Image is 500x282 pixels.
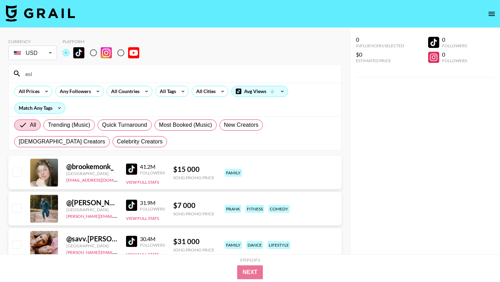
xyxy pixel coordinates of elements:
[356,58,404,63] div: Estimated Price
[225,241,242,249] div: family
[442,36,467,43] div: 0
[173,201,214,210] div: $ 7 000
[8,39,57,44] div: Currency
[225,205,241,213] div: prank
[356,43,404,48] div: Influencers Selected
[126,216,159,221] button: View Full Stats
[56,86,92,97] div: Any Followers
[21,68,337,79] input: Search by User Name
[442,58,467,63] div: Followers
[267,241,290,249] div: lifestyle
[173,165,214,174] div: $ 15 000
[126,236,137,247] img: TikTok
[6,5,75,22] img: Grail Talent
[66,207,118,212] div: [GEOGRAPHIC_DATA]
[19,138,105,146] span: [DEMOGRAPHIC_DATA] Creators
[192,86,217,97] div: All Cities
[126,200,137,211] img: TikTok
[140,163,165,170] div: 41.2M
[240,257,260,263] div: Step 1 of 2
[173,175,214,180] div: Song Promo Price
[232,86,288,97] div: Avg Views
[225,169,242,177] div: family
[140,206,165,211] div: Followers
[66,243,118,248] div: [GEOGRAPHIC_DATA]
[66,234,118,243] div: @ savv.[PERSON_NAME]
[15,86,41,97] div: All Prices
[356,36,404,43] div: 0
[173,211,214,216] div: Song Promo Price
[156,86,177,97] div: All Tags
[140,199,165,206] div: 31.9M
[465,247,492,274] iframe: Drift Widget Chat Controller
[245,205,264,213] div: fitness
[15,103,65,113] div: Match Any Tags
[224,121,259,129] span: New Creators
[128,47,139,58] img: YouTube
[442,43,467,48] div: Followers
[485,7,499,21] button: open drawer
[237,265,263,279] button: Next
[30,121,36,129] span: All
[173,247,214,252] div: Song Promo Price
[173,237,214,246] div: $ 31 000
[66,212,169,219] a: [PERSON_NAME][EMAIL_ADDRESS][DOMAIN_NAME]
[117,138,163,146] span: Celebrity Creators
[107,86,141,97] div: All Countries
[140,242,165,248] div: Followers
[66,162,118,171] div: @ brookemonk_
[356,51,404,58] div: $0
[48,121,90,129] span: Trending (Music)
[126,164,137,175] img: TikTok
[126,252,159,257] button: View Full Stats
[140,170,165,175] div: Followers
[62,39,145,44] div: Platform
[442,51,467,58] div: 0
[126,180,159,185] button: View Full Stats
[246,241,263,249] div: dance
[102,121,147,129] span: Quick Turnaround
[66,176,136,183] a: [EMAIL_ADDRESS][DOMAIN_NAME]
[268,205,290,213] div: comedy
[73,47,84,58] img: TikTok
[66,171,118,176] div: [GEOGRAPHIC_DATA]
[101,47,112,58] img: Instagram
[66,248,169,255] a: [PERSON_NAME][EMAIL_ADDRESS][DOMAIN_NAME]
[140,235,165,242] div: 30.4M
[66,198,118,207] div: @ [PERSON_NAME].[PERSON_NAME]
[159,121,212,129] span: Most Booked (Music)
[10,47,56,59] div: USD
